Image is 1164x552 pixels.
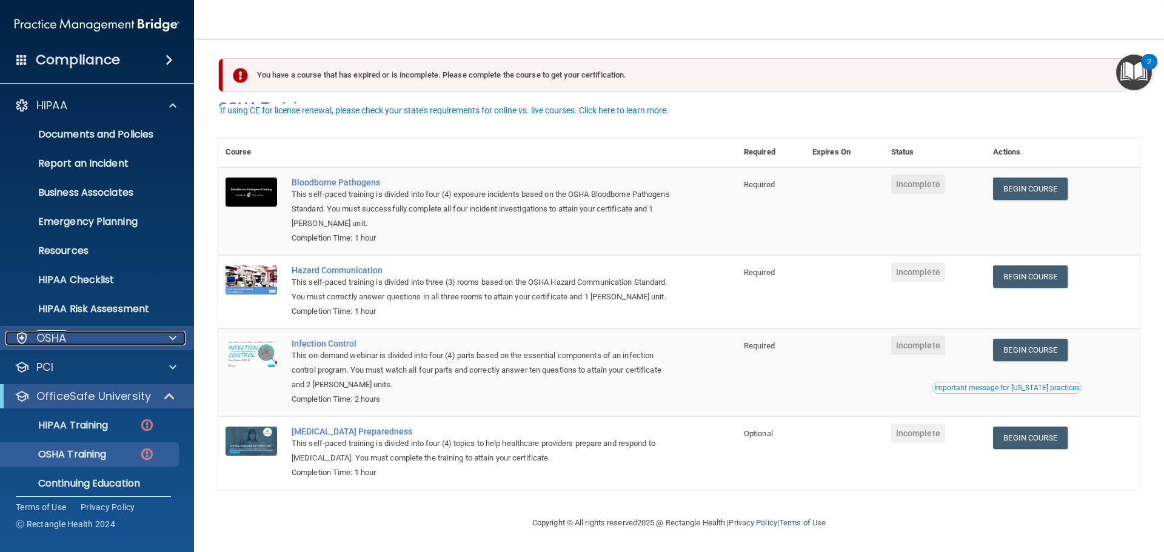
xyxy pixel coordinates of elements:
p: Report an Incident [8,158,173,170]
div: You have a course that has expired or is incomplete. Please complete the course to get your certi... [223,58,1126,92]
div: Completion Time: 1 hour [292,465,676,480]
span: Required [744,341,775,350]
div: Completion Time: 1 hour [292,304,676,319]
div: Completion Time: 2 hours [292,392,676,407]
p: OfficeSafe University [36,389,151,404]
span: Optional [744,429,773,438]
p: OSHA Training [8,448,106,461]
a: Bloodborne Pathogens [292,178,676,187]
p: HIPAA Training [8,419,108,431]
a: HIPAA [15,98,176,113]
span: Required [744,268,775,277]
img: exclamation-circle-solid-danger.72ef9ffc.png [233,68,248,83]
p: Emergency Planning [8,216,173,228]
div: This self-paced training is divided into four (4) exposure incidents based on the OSHA Bloodborne... [292,187,676,231]
span: Incomplete [891,262,945,282]
h4: OSHA Training [218,99,1140,116]
a: Terms of Use [779,518,826,527]
div: Completion Time: 1 hour [292,231,676,245]
a: Privacy Policy [81,501,135,513]
div: If using CE for license renewal, please check your state's requirements for online vs. live cours... [220,106,669,115]
th: Required [737,138,805,167]
p: HIPAA [36,98,67,113]
th: Course [218,138,284,167]
th: Expires On [805,138,884,167]
a: Begin Course [993,427,1067,449]
a: Begin Course [993,339,1067,361]
a: Begin Course [993,178,1067,200]
div: Important message for [US_STATE] practices [934,384,1080,391]
a: OSHA [15,331,176,345]
a: Privacy Policy [729,518,777,527]
a: [MEDICAL_DATA] Preparedness [292,427,676,436]
p: OSHA [36,331,67,345]
div: 2 [1147,62,1151,78]
span: Incomplete [891,175,945,194]
span: Incomplete [891,336,945,355]
span: Incomplete [891,424,945,443]
a: PCI [15,360,176,374]
a: Terms of Use [16,501,66,513]
th: Actions [986,138,1140,167]
div: This self-paced training is divided into three (3) rooms based on the OSHA Hazard Communication S... [292,275,676,304]
iframe: Drift Widget Chat Controller [1103,468,1149,514]
a: Hazard Communication [292,265,676,275]
img: danger-circle.6113f641.png [139,447,155,462]
a: Infection Control [292,339,676,348]
div: This on-demand webinar is divided into four (4) parts based on the essential components of an inf... [292,348,676,392]
p: HIPAA Checklist [8,274,173,286]
p: PCI [36,360,53,374]
button: Read this if you are a dental practitioner in the state of CA [932,382,1082,394]
p: Resources [8,245,173,257]
button: Open Resource Center, 2 new notifications [1116,55,1152,90]
div: Copyright © All rights reserved 2025 @ Rectangle Health | | [458,504,900,542]
p: Business Associates [8,187,173,199]
img: PMB logo [15,13,179,37]
a: OfficeSafe University [15,389,176,404]
p: HIPAA Risk Assessment [8,303,173,315]
button: If using CE for license renewal, please check your state's requirements for online vs. live cours... [218,104,671,116]
a: Begin Course [993,265,1067,288]
h4: Compliance [36,52,120,68]
th: Status [884,138,986,167]
p: Continuing Education [8,477,173,490]
span: Ⓒ Rectangle Health 2024 [16,518,115,530]
p: Documents and Policies [8,128,173,141]
div: This self-paced training is divided into four (4) topics to help healthcare providers prepare and... [292,436,676,465]
span: Required [744,180,775,189]
img: danger-circle.6113f641.png [139,417,155,433]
